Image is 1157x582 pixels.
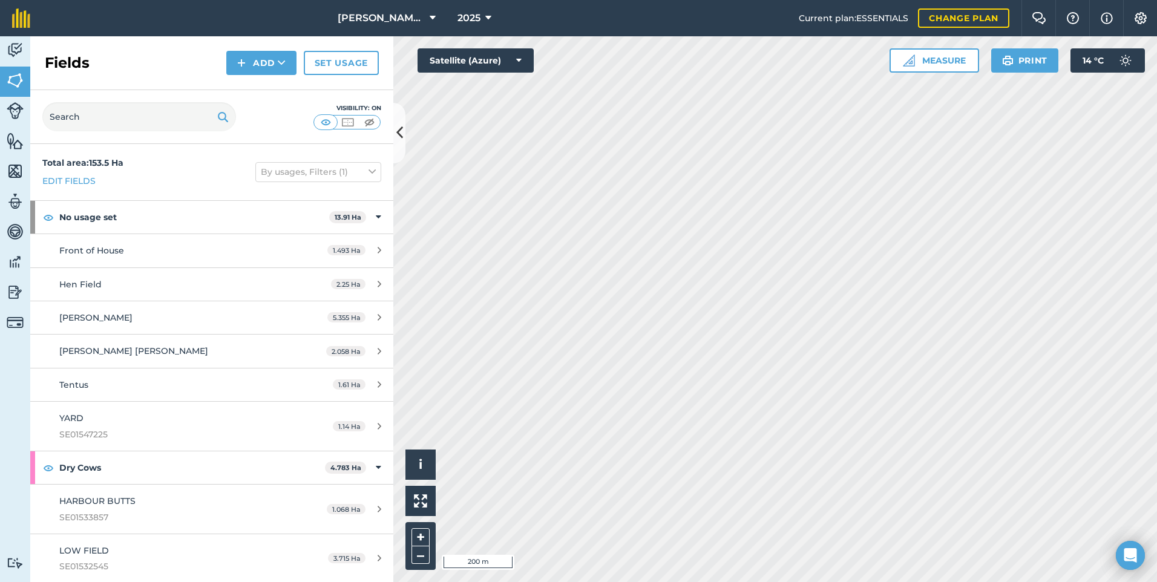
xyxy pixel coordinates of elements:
[326,346,365,356] span: 2.058 Ha
[42,174,96,188] a: Edit fields
[7,192,24,211] img: svg+xml;base64,PD94bWwgdmVyc2lvbj0iMS4wIiBlbmNvZGluZz0idXRmLTgiPz4KPCEtLSBHZW5lcmF0b3I6IEFkb2JlIE...
[1133,12,1148,24] img: A cog icon
[43,210,54,224] img: svg+xml;base64,PHN2ZyB4bWxucz0iaHR0cDovL3d3dy53My5vcmcvMjAwMC9zdmciIHdpZHRoPSIxOCIgaGVpZ2h0PSIyNC...
[918,8,1009,28] a: Change plan
[45,53,90,73] h2: Fields
[7,283,24,301] img: svg+xml;base64,PD94bWwgdmVyc2lvbj0iMS4wIiBlbmNvZGluZz0idXRmLTgiPz4KPCEtLSBHZW5lcmF0b3I6IEFkb2JlIE...
[1066,12,1080,24] img: A question mark icon
[340,116,355,128] img: svg+xml;base64,PHN2ZyB4bWxucz0iaHR0cDovL3d3dy53My5vcmcvMjAwMC9zdmciIHdpZHRoPSI1MCIgaGVpZ2h0PSI0MC...
[411,528,430,546] button: +
[419,457,422,472] span: i
[7,132,24,150] img: svg+xml;base64,PHN2ZyB4bWxucz0iaHR0cDovL3d3dy53My5vcmcvMjAwMC9zdmciIHdpZHRoPSI1NiIgaGVpZ2h0PSI2MC...
[59,279,102,290] span: Hen Field
[7,41,24,59] img: svg+xml;base64,PD94bWwgdmVyc2lvbj0iMS4wIiBlbmNvZGluZz0idXRmLTgiPz4KPCEtLSBHZW5lcmF0b3I6IEFkb2JlIE...
[30,201,393,234] div: No usage set13.91 Ha
[59,201,329,234] strong: No usage set
[418,48,534,73] button: Satellite (Azure)
[331,279,365,289] span: 2.25 Ha
[59,345,208,356] span: [PERSON_NAME] [PERSON_NAME]
[1101,11,1113,25] img: svg+xml;base64,PHN2ZyB4bWxucz0iaHR0cDovL3d3dy53My5vcmcvMjAwMC9zdmciIHdpZHRoPSIxNyIgaGVpZ2h0PSIxNy...
[59,428,287,441] span: SE01547225
[1032,12,1046,24] img: Two speech bubbles overlapping with the left bubble in the forefront
[30,268,393,301] a: Hen Field2.25 Ha
[7,223,24,241] img: svg+xml;base64,PD94bWwgdmVyc2lvbj0iMS4wIiBlbmNvZGluZz0idXRmLTgiPz4KPCEtLSBHZW5lcmF0b3I6IEFkb2JlIE...
[59,545,109,556] span: LOW FIELD
[59,451,325,484] strong: Dry Cows
[338,11,425,25] span: [PERSON_NAME][GEOGRAPHIC_DATA]
[318,116,333,128] img: svg+xml;base64,PHN2ZyB4bWxucz0iaHR0cDovL3d3dy53My5vcmcvMjAwMC9zdmciIHdpZHRoPSI1MCIgaGVpZ2h0PSI0MC...
[1083,48,1104,73] span: 14 ° C
[7,102,24,119] img: svg+xml;base64,PD94bWwgdmVyc2lvbj0iMS4wIiBlbmNvZGluZz0idXRmLTgiPz4KPCEtLSBHZW5lcmF0b3I6IEFkb2JlIE...
[333,379,365,390] span: 1.61 Ha
[12,8,30,28] img: fieldmargin Logo
[7,253,24,271] img: svg+xml;base64,PD94bWwgdmVyc2lvbj0iMS4wIiBlbmNvZGluZz0idXRmLTgiPz4KPCEtLSBHZW5lcmF0b3I6IEFkb2JlIE...
[799,11,908,25] span: Current plan : ESSENTIALS
[30,335,393,367] a: [PERSON_NAME] [PERSON_NAME]2.058 Ha
[457,11,480,25] span: 2025
[59,495,136,506] span: HARBOUR BUTTS
[59,312,133,323] span: [PERSON_NAME]
[405,450,436,480] button: i
[59,379,88,390] span: Tentus
[1116,541,1145,570] div: Open Intercom Messenger
[42,157,123,168] strong: Total area : 153.5 Ha
[327,312,365,322] span: 5.355 Ha
[335,213,361,221] strong: 13.91 Ha
[30,368,393,401] a: Tentus1.61 Ha
[414,494,427,508] img: Four arrows, one pointing top left, one top right, one bottom right and the last bottom left
[330,463,361,472] strong: 4.783 Ha
[304,51,379,75] a: Set usage
[1002,53,1014,68] img: svg+xml;base64,PHN2ZyB4bWxucz0iaHR0cDovL3d3dy53My5vcmcvMjAwMC9zdmciIHdpZHRoPSIxOSIgaGVpZ2h0PSIyNC...
[890,48,979,73] button: Measure
[59,245,124,256] span: Front of House
[255,162,381,181] button: By usages, Filters (1)
[30,402,393,451] a: YARDSE015472251.14 Ha
[903,54,915,67] img: Ruler icon
[30,301,393,334] a: [PERSON_NAME]5.355 Ha
[991,48,1059,73] button: Print
[328,553,365,563] span: 3.715 Ha
[42,102,236,131] input: Search
[327,504,365,514] span: 1.068 Ha
[30,234,393,267] a: Front of House1.493 Ha
[7,162,24,180] img: svg+xml;base64,PHN2ZyB4bWxucz0iaHR0cDovL3d3dy53My5vcmcvMjAwMC9zdmciIHdpZHRoPSI1NiIgaGVpZ2h0PSI2MC...
[362,116,377,128] img: svg+xml;base64,PHN2ZyB4bWxucz0iaHR0cDovL3d3dy53My5vcmcvMjAwMC9zdmciIHdpZHRoPSI1MCIgaGVpZ2h0PSI0MC...
[333,421,365,431] span: 1.14 Ha
[411,546,430,564] button: –
[1113,48,1138,73] img: svg+xml;base64,PD94bWwgdmVyc2lvbj0iMS4wIiBlbmNvZGluZz0idXRmLTgiPz4KPCEtLSBHZW5lcmF0b3I6IEFkb2JlIE...
[30,485,393,534] a: HARBOUR BUTTSSE015338571.068 Ha
[59,413,84,423] span: YARD
[43,460,54,475] img: svg+xml;base64,PHN2ZyB4bWxucz0iaHR0cDovL3d3dy53My5vcmcvMjAwMC9zdmciIHdpZHRoPSIxOCIgaGVpZ2h0PSIyNC...
[30,451,393,484] div: Dry Cows4.783 Ha
[7,557,24,569] img: svg+xml;base64,PD94bWwgdmVyc2lvbj0iMS4wIiBlbmNvZGluZz0idXRmLTgiPz4KPCEtLSBHZW5lcmF0b3I6IEFkb2JlIE...
[226,51,297,75] button: Add
[7,71,24,90] img: svg+xml;base64,PHN2ZyB4bWxucz0iaHR0cDovL3d3dy53My5vcmcvMjAwMC9zdmciIHdpZHRoPSI1NiIgaGVpZ2h0PSI2MC...
[59,560,287,573] span: SE01532545
[237,56,246,70] img: svg+xml;base64,PHN2ZyB4bWxucz0iaHR0cDovL3d3dy53My5vcmcvMjAwMC9zdmciIHdpZHRoPSIxNCIgaGVpZ2h0PSIyNC...
[217,110,229,124] img: svg+xml;base64,PHN2ZyB4bWxucz0iaHR0cDovL3d3dy53My5vcmcvMjAwMC9zdmciIHdpZHRoPSIxOSIgaGVpZ2h0PSIyNC...
[313,103,381,113] div: Visibility: On
[1070,48,1145,73] button: 14 °C
[7,314,24,331] img: svg+xml;base64,PD94bWwgdmVyc2lvbj0iMS4wIiBlbmNvZGluZz0idXRmLTgiPz4KPCEtLSBHZW5lcmF0b3I6IEFkb2JlIE...
[327,245,365,255] span: 1.493 Ha
[59,511,287,524] span: SE01533857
